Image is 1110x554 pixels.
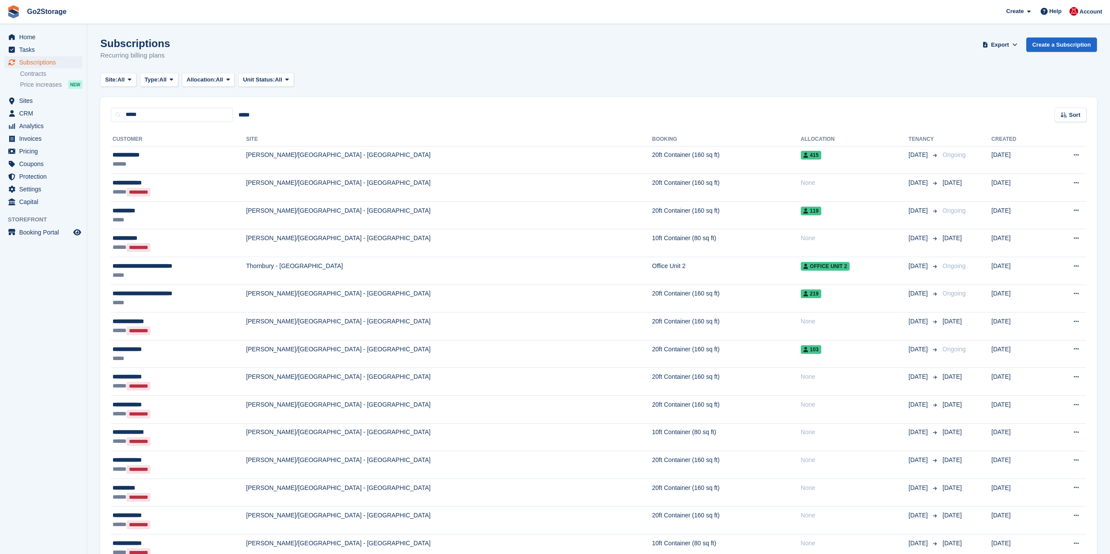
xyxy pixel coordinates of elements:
[19,158,72,170] span: Coupons
[908,483,929,493] span: [DATE]
[991,313,1046,340] td: [DATE]
[100,73,137,87] button: Site: All
[246,506,652,534] td: [PERSON_NAME]/[GEOGRAPHIC_DATA] - [GEOGRAPHIC_DATA]
[216,75,223,84] span: All
[246,201,652,229] td: [PERSON_NAME]/[GEOGRAPHIC_DATA] - [GEOGRAPHIC_DATA]
[68,80,82,89] div: NEW
[991,285,1046,313] td: [DATE]
[908,234,929,243] span: [DATE]
[801,151,821,160] span: 415
[1069,7,1078,16] img: James Pearson
[19,196,72,208] span: Capital
[159,75,167,84] span: All
[1049,7,1062,16] span: Help
[24,4,70,19] a: Go2Storage
[991,340,1046,368] td: [DATE]
[652,479,801,506] td: 20ft Container (160 sq ft)
[246,229,652,257] td: [PERSON_NAME]/[GEOGRAPHIC_DATA] - [GEOGRAPHIC_DATA]
[801,317,908,326] div: None
[4,170,82,183] a: menu
[20,81,62,89] span: Price increases
[246,396,652,424] td: [PERSON_NAME]/[GEOGRAPHIC_DATA] - [GEOGRAPHIC_DATA]
[1006,7,1024,16] span: Create
[246,133,652,146] th: Site
[943,428,962,435] span: [DATE]
[7,5,20,18] img: stora-icon-8386f47178a22dfd0bd8f6a31ec36ba5ce8667c1dd55bd0f319d3a0aa187defe.svg
[20,80,82,89] a: Price increases NEW
[4,196,82,208] a: menu
[652,146,801,174] td: 20ft Container (160 sq ft)
[652,340,801,368] td: 20ft Container (160 sq ft)
[908,178,929,187] span: [DATE]
[908,289,929,298] span: [DATE]
[4,56,82,68] a: menu
[991,133,1046,146] th: Created
[652,451,801,479] td: 20ft Container (160 sq ft)
[19,133,72,145] span: Invoices
[991,479,1046,506] td: [DATE]
[801,289,821,298] span: 219
[908,455,929,465] span: [DATE]
[801,455,908,465] div: None
[943,512,962,519] span: [DATE]
[943,207,966,214] span: Ongoing
[19,145,72,157] span: Pricing
[19,44,72,56] span: Tasks
[652,396,801,424] td: 20ft Container (160 sq ft)
[652,201,801,229] td: 20ft Container (160 sq ft)
[19,107,72,119] span: CRM
[246,313,652,340] td: [PERSON_NAME]/[GEOGRAPHIC_DATA] - [GEOGRAPHIC_DATA]
[4,95,82,107] a: menu
[4,31,82,43] a: menu
[943,235,962,241] span: [DATE]
[991,146,1046,174] td: [DATE]
[20,70,82,78] a: Contracts
[246,174,652,202] td: [PERSON_NAME]/[GEOGRAPHIC_DATA] - [GEOGRAPHIC_DATA]
[246,340,652,368] td: [PERSON_NAME]/[GEOGRAPHIC_DATA] - [GEOGRAPHIC_DATA]
[4,226,82,238] a: menu
[801,133,908,146] th: Allocation
[943,151,966,158] span: Ongoing
[652,313,801,340] td: 20ft Container (160 sq ft)
[943,318,962,325] span: [DATE]
[801,345,821,354] span: 103
[4,133,82,145] a: menu
[908,133,939,146] th: Tenancy
[991,396,1046,424] td: [DATE]
[801,539,908,548] div: None
[801,262,850,271] span: Office Unit 2
[652,285,801,313] td: 20ft Container (160 sq ft)
[246,257,652,285] td: Thornbury - [GEOGRAPHIC_DATA]
[182,73,235,87] button: Allocation: All
[801,178,908,187] div: None
[105,75,117,84] span: Site:
[801,207,821,215] span: 119
[4,120,82,132] a: menu
[991,506,1046,534] td: [DATE]
[801,234,908,243] div: None
[246,451,652,479] td: [PERSON_NAME]/[GEOGRAPHIC_DATA] - [GEOGRAPHIC_DATA]
[943,540,962,547] span: [DATE]
[100,51,170,61] p: Recurring billing plans
[991,174,1046,202] td: [DATE]
[908,206,929,215] span: [DATE]
[4,158,82,170] a: menu
[4,44,82,56] a: menu
[908,511,929,520] span: [DATE]
[246,146,652,174] td: [PERSON_NAME]/[GEOGRAPHIC_DATA] - [GEOGRAPHIC_DATA]
[908,400,929,409] span: [DATE]
[801,400,908,409] div: None
[19,120,72,132] span: Analytics
[117,75,125,84] span: All
[991,423,1046,451] td: [DATE]
[100,37,170,49] h1: Subscriptions
[1069,111,1080,119] span: Sort
[991,451,1046,479] td: [DATE]
[243,75,275,84] span: Unit Status:
[652,368,801,396] td: 20ft Container (160 sq ft)
[19,183,72,195] span: Settings
[943,401,962,408] span: [DATE]
[140,73,178,87] button: Type: All
[908,428,929,437] span: [DATE]
[246,368,652,396] td: [PERSON_NAME]/[GEOGRAPHIC_DATA] - [GEOGRAPHIC_DATA]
